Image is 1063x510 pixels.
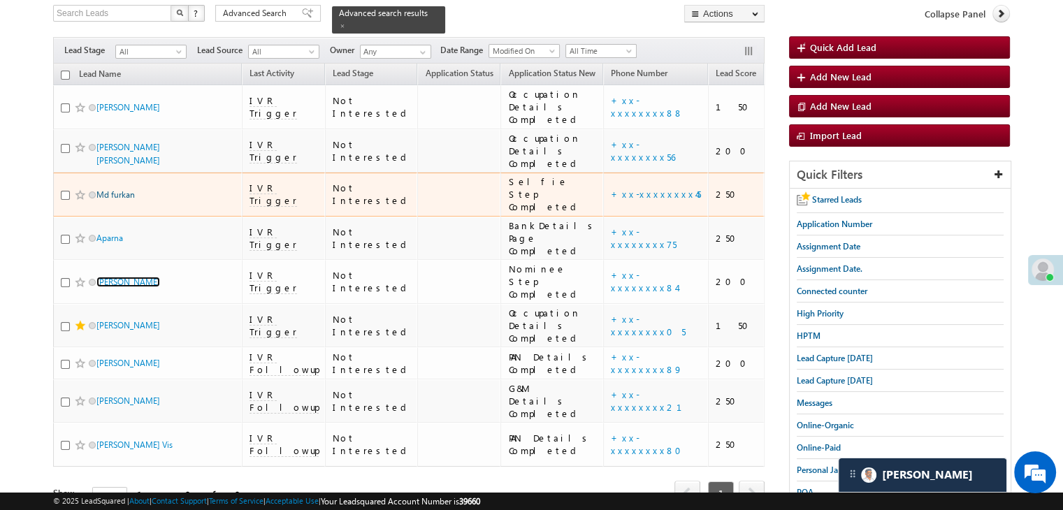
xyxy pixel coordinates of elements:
[249,45,315,58] span: All
[333,226,412,251] div: Not Interested
[115,45,187,59] a: All
[501,66,602,84] a: Application Status New
[96,277,160,287] a: [PERSON_NAME]
[333,94,412,119] div: Not Interested
[197,44,248,57] span: Lead Source
[508,68,595,78] span: Application Status New
[53,487,81,500] div: Show
[333,138,412,163] div: Not Interested
[611,68,667,78] span: Phone Number
[72,66,128,85] a: Lead Name
[333,351,412,376] div: Not Interested
[812,194,862,205] span: Starred Leads
[250,388,319,414] span: IVR Followup
[604,66,674,84] a: Phone Number
[810,129,862,141] span: Import Lead
[716,438,758,451] div: 250
[716,68,756,78] span: Lead Score
[716,357,758,370] div: 200
[96,189,135,200] a: Md furkan
[115,491,126,497] span: select
[459,496,480,507] span: 39660
[810,71,872,82] span: Add New Lead
[53,495,480,508] span: © 2025 LeadSquared | | | | |
[508,351,597,376] div: PAN Details Completed
[508,263,597,300] div: Nominee Step Completed
[508,432,597,457] div: PAN Details Completed
[861,467,876,483] img: Carter
[797,219,872,229] span: Application Number
[739,482,765,504] a: next
[716,101,758,113] div: 150
[684,5,765,22] button: Actions
[797,487,813,497] span: POA
[250,432,319,457] span: IVR Followup
[194,7,200,19] span: ?
[96,395,160,406] a: [PERSON_NAME]
[882,468,973,481] span: Carter
[176,9,183,16] img: Search
[790,161,1011,189] div: Quick Filters
[797,241,860,252] span: Assignment Date
[611,388,699,413] a: +xx-xxxxxxxx21
[64,44,115,57] span: Lead Stage
[708,481,734,505] span: 1
[425,68,493,78] span: Application Status
[508,307,597,344] div: Occupation Details Completed
[137,486,243,502] div: 1 - 9 of 9
[611,432,690,456] a: +xx-xxxxxxxx80
[716,275,758,288] div: 200
[116,45,182,58] span: All
[250,138,297,163] span: IVR Trigger
[716,188,758,201] div: 250
[96,233,123,243] a: Aparna
[797,420,854,430] span: Online-Organic
[611,138,675,163] a: +xx-xxxxxxxx56
[716,145,758,157] div: 200
[489,45,556,57] span: Modified On
[565,44,637,58] a: All Time
[566,45,632,57] span: All Time
[611,226,677,250] a: +xx-xxxxxxxx75
[611,94,684,119] a: +xx-xxxxxxxx88
[440,44,489,57] span: Date Range
[797,330,820,341] span: HPTM
[797,465,845,475] span: Personal Jan.
[611,188,701,200] a: +xx-xxxxxxxx45
[333,182,412,207] div: Not Interested
[508,175,597,213] div: Selfie Step Completed
[611,351,683,375] a: +xx-xxxxxxxx89
[716,232,758,245] div: 250
[333,388,412,414] div: Not Interested
[250,182,297,207] span: IVR Trigger
[508,382,597,420] div: G&M Details Completed
[93,488,115,503] span: 200
[797,263,862,274] span: Assignment Date.
[810,41,876,53] span: Quick Add Lead
[847,468,858,479] img: carter-drag
[674,482,700,504] a: prev
[96,320,160,330] a: [PERSON_NAME]
[266,496,319,505] a: Acceptable Use
[330,44,360,57] span: Owner
[333,68,373,78] span: Lead Stage
[739,481,765,504] span: next
[229,7,263,41] div: Minimize live chat window
[321,496,480,507] span: Your Leadsquared Account Number is
[716,395,758,407] div: 250
[61,71,70,80] input: Check all records
[250,269,297,294] span: IVR Trigger
[250,226,297,251] span: IVR Trigger
[96,439,173,450] a: [PERSON_NAME] Vis
[73,73,235,92] div: Chat with us now
[188,5,205,22] button: ?
[223,7,291,20] span: Advanced Search
[716,319,758,332] div: 150
[248,45,319,59] a: All
[250,351,319,376] span: IVR Followup
[96,142,160,166] a: [PERSON_NAME] [PERSON_NAME]
[209,496,263,505] a: Terms of Service
[250,94,297,119] span: IVR Trigger
[360,45,431,59] input: Type to Search
[709,66,763,84] a: Lead Score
